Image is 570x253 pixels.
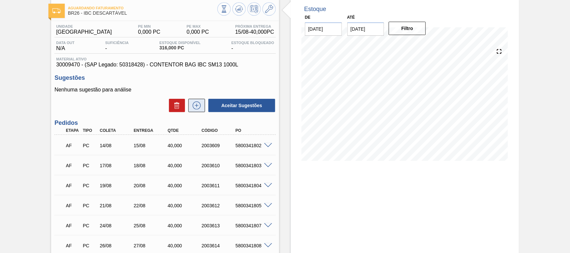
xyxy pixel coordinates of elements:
div: 17/08/2025 [98,163,136,168]
div: 14/08/2025 [98,143,136,148]
span: 30009470 - (SAP Legado: 50318428) - CONTENTOR BAG IBC SM13 1000L [56,62,274,68]
div: N/A [54,41,76,51]
span: 15/08 - 40,000 PC [235,29,274,35]
span: Estoque Bloqueado [231,41,274,45]
div: 40,000 [166,143,204,148]
div: 24/08/2025 [98,223,136,228]
span: Suficiência [105,41,129,45]
div: Coleta [98,128,136,133]
div: Pedido de Compra [81,143,99,148]
div: 40,000 [166,243,204,248]
div: 5800341807 [234,223,271,228]
span: [GEOGRAPHIC_DATA] [56,29,112,35]
div: 26/08/2025 [98,243,136,248]
button: Ir ao Master Data / Geral [262,2,276,16]
div: 5800341804 [234,183,271,188]
div: Código [200,128,238,133]
div: 40,000 [166,183,204,188]
span: Aguardando Faturamento [68,6,217,10]
p: AF [66,183,80,188]
div: Etapa [64,128,81,133]
div: Aguardando Faturamento [64,138,81,153]
div: 5800341803 [234,163,271,168]
div: Excluir Sugestões [166,99,185,112]
input: dd/mm/yyyy [347,22,384,36]
div: Entrega [132,128,170,133]
div: 20/08/2025 [132,183,170,188]
div: 5800341808 [234,243,271,248]
span: 316,000 PC [159,45,200,50]
div: 15/08/2025 [132,143,170,148]
p: AF [66,143,80,148]
div: 2003612 [200,203,238,208]
div: PO [234,128,271,133]
div: Pedido de Compra [81,183,99,188]
span: Data out [56,41,74,45]
span: PE MIN [138,24,160,28]
div: 2003610 [200,163,238,168]
label: De [305,15,311,20]
p: Nenhuma sugestão para análise [54,87,276,93]
div: Aguardando Faturamento [64,218,81,233]
div: Aguardando Faturamento [64,158,81,173]
div: 40,000 [166,163,204,168]
div: 2003611 [200,183,238,188]
div: Tipo [81,128,99,133]
p: AF [66,223,80,228]
div: 18/08/2025 [132,163,170,168]
div: - [230,41,276,51]
span: Próxima Entrega [235,24,274,28]
div: 5800341802 [234,143,271,148]
span: Unidade [56,24,112,28]
div: Estoque [304,6,326,13]
div: - [104,41,130,51]
div: 27/08/2025 [132,243,170,248]
input: dd/mm/yyyy [305,22,342,36]
div: 40,000 [166,223,204,228]
button: Programar Estoque [247,2,261,16]
div: Pedido de Compra [81,163,99,168]
p: AF [66,243,80,248]
button: Aceitar Sugestões [208,99,275,112]
div: 2003613 [200,223,238,228]
div: 40,000 [166,203,204,208]
p: AF [66,203,80,208]
div: 19/08/2025 [98,183,136,188]
div: Aguardando Faturamento [64,198,81,213]
div: 22/08/2025 [132,203,170,208]
p: AF [66,163,80,168]
div: Aceitar Sugestões [205,98,276,113]
div: Aguardando Faturamento [64,238,81,253]
button: Atualizar Gráfico [232,2,246,16]
label: Até [347,15,355,20]
h3: Sugestões [54,74,276,81]
div: 2003609 [200,143,238,148]
div: Qtde [166,128,204,133]
div: Aguardando Faturamento [64,178,81,193]
span: 0,000 PC [138,29,160,35]
div: 25/08/2025 [132,223,170,228]
h3: Pedidos [54,119,276,126]
div: Pedido de Compra [81,243,99,248]
img: Ícone [52,8,61,13]
span: BR26 - IBC DESCARTÁVEL [68,11,217,16]
span: Estoque Disponível [159,41,200,45]
div: Nova sugestão [185,99,205,112]
span: Material ativo [56,57,274,61]
button: Visão Geral dos Estoques [217,2,231,16]
div: 5800341805 [234,203,271,208]
button: Filtro [389,22,426,35]
div: 21/08/2025 [98,203,136,208]
span: PE MAX [187,24,209,28]
span: 0,000 PC [187,29,209,35]
div: Pedido de Compra [81,203,99,208]
div: Pedido de Compra [81,223,99,228]
div: 2003614 [200,243,238,248]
